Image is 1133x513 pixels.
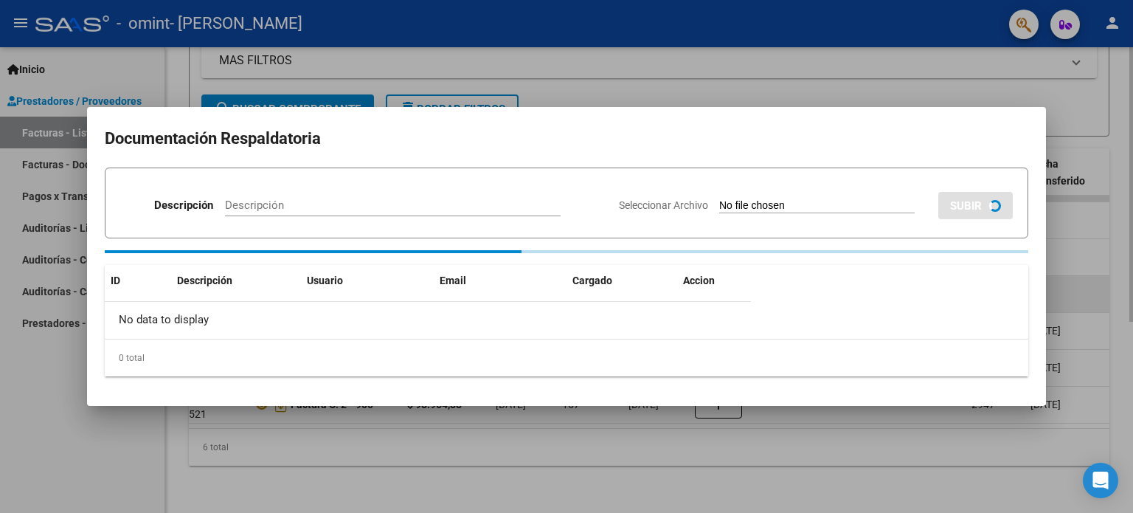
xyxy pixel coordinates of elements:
span: Usuario [307,275,343,286]
span: Email [440,275,466,286]
p: Descripción [154,197,213,214]
span: Descripción [177,275,232,286]
datatable-header-cell: Usuario [301,265,434,297]
div: Open Intercom Messenger [1083,463,1118,498]
span: Seleccionar Archivo [619,199,708,211]
datatable-header-cell: Cargado [566,265,677,297]
datatable-header-cell: Accion [677,265,751,297]
datatable-header-cell: ID [105,265,171,297]
button: SUBIR [938,192,1013,219]
span: ID [111,275,120,286]
datatable-header-cell: Email [434,265,566,297]
h2: Documentación Respaldatoria [105,125,1028,153]
span: SUBIR [950,199,982,213]
div: No data to display [105,302,751,339]
datatable-header-cell: Descripción [171,265,301,297]
div: 0 total [105,340,1028,376]
span: Accion [683,275,715,286]
span: Cargado [572,275,612,286]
